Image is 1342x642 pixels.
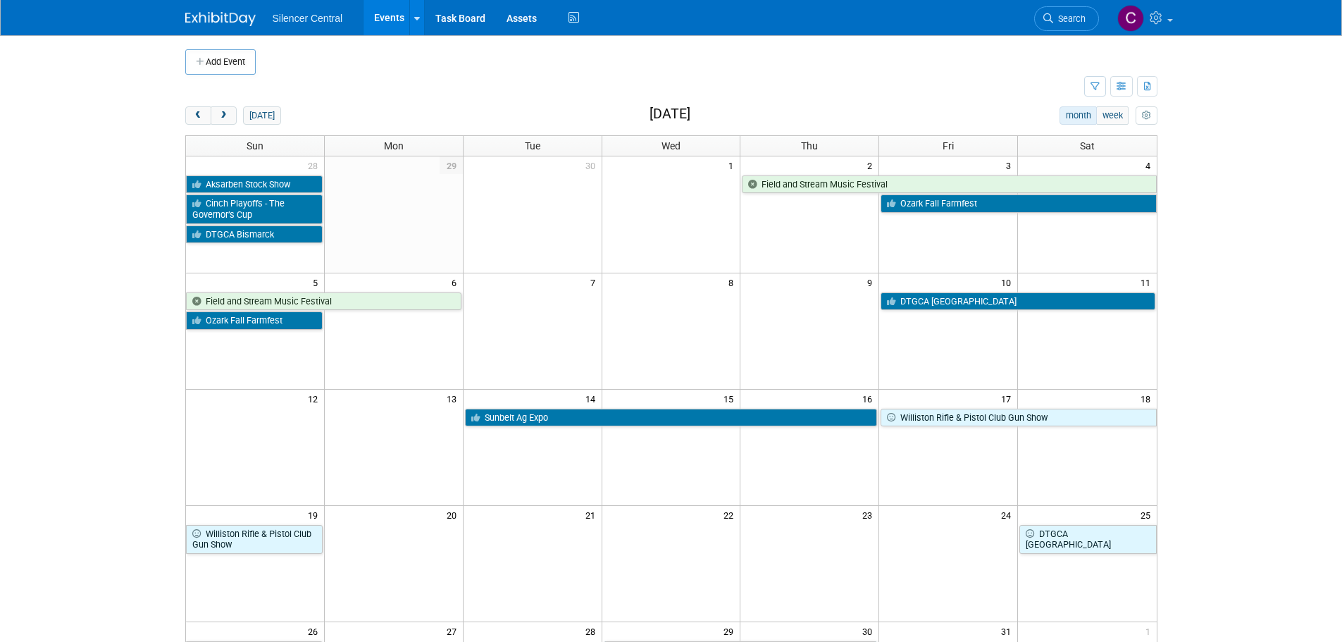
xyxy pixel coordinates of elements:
button: myCustomButton [1136,106,1157,125]
span: 1 [727,156,740,174]
a: Williston Rifle & Pistol Club Gun Show [186,525,323,554]
button: week [1096,106,1129,125]
span: 25 [1139,506,1157,524]
span: 3 [1005,156,1017,174]
span: Silencer Central [273,13,343,24]
span: 5 [311,273,324,291]
span: 9 [866,273,878,291]
span: 18 [1139,390,1157,407]
span: Fri [943,140,954,152]
span: 8 [727,273,740,291]
a: Sunbelt Ag Expo [465,409,878,427]
span: Sat [1080,140,1095,152]
span: 29 [722,622,740,640]
a: Ozark Fall Farmfest [881,195,1156,213]
a: Field and Stream Music Festival [742,175,1156,194]
img: Cade Cox [1117,5,1144,32]
a: Aksarben Stock Show [186,175,323,194]
span: 28 [306,156,324,174]
a: DTGCA Bismarck [186,226,323,244]
span: 31 [1000,622,1017,640]
span: 6 [450,273,463,291]
img: ExhibitDay [185,12,256,26]
span: 15 [722,390,740,407]
span: 16 [861,390,878,407]
span: 10 [1000,273,1017,291]
span: 19 [306,506,324,524]
span: 1 [1144,622,1157,640]
a: Ozark Fall Farmfest [186,311,323,330]
span: 13 [445,390,463,407]
span: 30 [584,156,602,174]
button: [DATE] [243,106,280,125]
span: 17 [1000,390,1017,407]
button: prev [185,106,211,125]
span: 22 [722,506,740,524]
span: 30 [861,622,878,640]
span: 24 [1000,506,1017,524]
span: 11 [1139,273,1157,291]
span: 7 [589,273,602,291]
span: 12 [306,390,324,407]
span: 2 [866,156,878,174]
span: Tue [525,140,540,152]
span: 20 [445,506,463,524]
a: DTGCA [GEOGRAPHIC_DATA] [881,292,1155,311]
span: Search [1053,13,1086,24]
span: 26 [306,622,324,640]
i: Personalize Calendar [1142,111,1151,121]
a: DTGCA [GEOGRAPHIC_DATA] [1019,525,1156,554]
span: 29 [440,156,463,174]
span: 27 [445,622,463,640]
a: Field and Stream Music Festival [186,292,461,311]
span: 14 [584,390,602,407]
span: Thu [801,140,818,152]
button: Add Event [185,49,256,75]
span: 28 [584,622,602,640]
h2: [DATE] [650,106,690,122]
span: 21 [584,506,602,524]
a: Search [1034,6,1099,31]
span: 23 [861,506,878,524]
span: Sun [247,140,263,152]
button: next [211,106,237,125]
span: Wed [661,140,681,152]
button: month [1060,106,1097,125]
a: Cinch Playoffs - The Governor’s Cup [186,195,323,223]
span: Mon [384,140,404,152]
a: Williston Rifle & Pistol Club Gun Show [881,409,1156,427]
span: 4 [1144,156,1157,174]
